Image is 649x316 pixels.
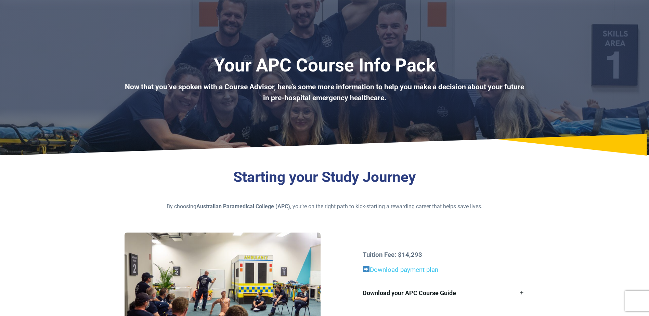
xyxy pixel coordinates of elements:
strong: Australian Paramedical College (APC) [196,203,290,210]
p: By choosing , you’re on the right path to kick-starting a rewarding career that helps save lives. [125,202,525,211]
a: Download your APC Course Guide [363,280,524,306]
h3: Starting your Study Journey [125,169,525,186]
b: Now that you’ve spoken with a Course Advisor, here’s some more information to help you make a dec... [125,83,524,102]
h1: Your APC Course Info Pack [125,55,525,76]
a: Download payment plan [370,266,438,274]
img: ➡️ [363,266,369,273]
strong: Tuition Fee: $14,293 [363,251,422,259]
